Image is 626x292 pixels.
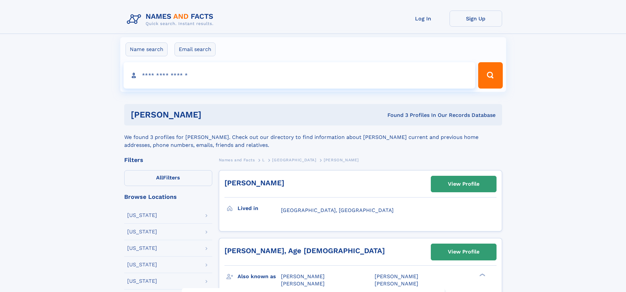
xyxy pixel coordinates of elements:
[156,174,163,181] span: All
[124,194,212,200] div: Browse Locations
[124,157,212,163] div: Filters
[450,11,502,27] a: Sign Up
[124,62,475,89] input: search input
[224,179,284,187] a: [PERSON_NAME]
[238,271,281,282] h3: Also known as
[127,213,157,218] div: [US_STATE]
[219,156,255,164] a: Names and Facts
[281,207,394,213] span: [GEOGRAPHIC_DATA], [GEOGRAPHIC_DATA]
[431,244,496,260] a: View Profile
[174,42,216,56] label: Email search
[124,125,502,149] div: We found 3 profiles for [PERSON_NAME]. Check out our directory to find information about [PERSON_...
[375,273,418,279] span: [PERSON_NAME]
[448,176,479,192] div: View Profile
[262,158,265,162] span: L
[238,203,281,214] h3: Lived in
[126,42,168,56] label: Name search
[262,156,265,164] a: L
[127,262,157,267] div: [US_STATE]
[294,112,496,119] div: Found 3 Profiles In Our Records Database
[324,158,359,162] span: [PERSON_NAME]
[478,62,502,89] button: Search Button
[448,244,479,259] div: View Profile
[478,273,486,277] div: ❯
[281,273,325,279] span: [PERSON_NAME]
[124,170,212,186] label: Filters
[127,279,157,284] div: [US_STATE]
[124,11,219,28] img: Logo Names and Facts
[127,246,157,251] div: [US_STATE]
[281,280,325,287] span: [PERSON_NAME]
[127,229,157,234] div: [US_STATE]
[375,280,418,287] span: [PERSON_NAME]
[272,158,316,162] span: [GEOGRAPHIC_DATA]
[224,247,385,255] a: [PERSON_NAME], Age [DEMOGRAPHIC_DATA]
[431,176,496,192] a: View Profile
[397,11,450,27] a: Log In
[131,111,294,119] h1: [PERSON_NAME]
[272,156,316,164] a: [GEOGRAPHIC_DATA]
